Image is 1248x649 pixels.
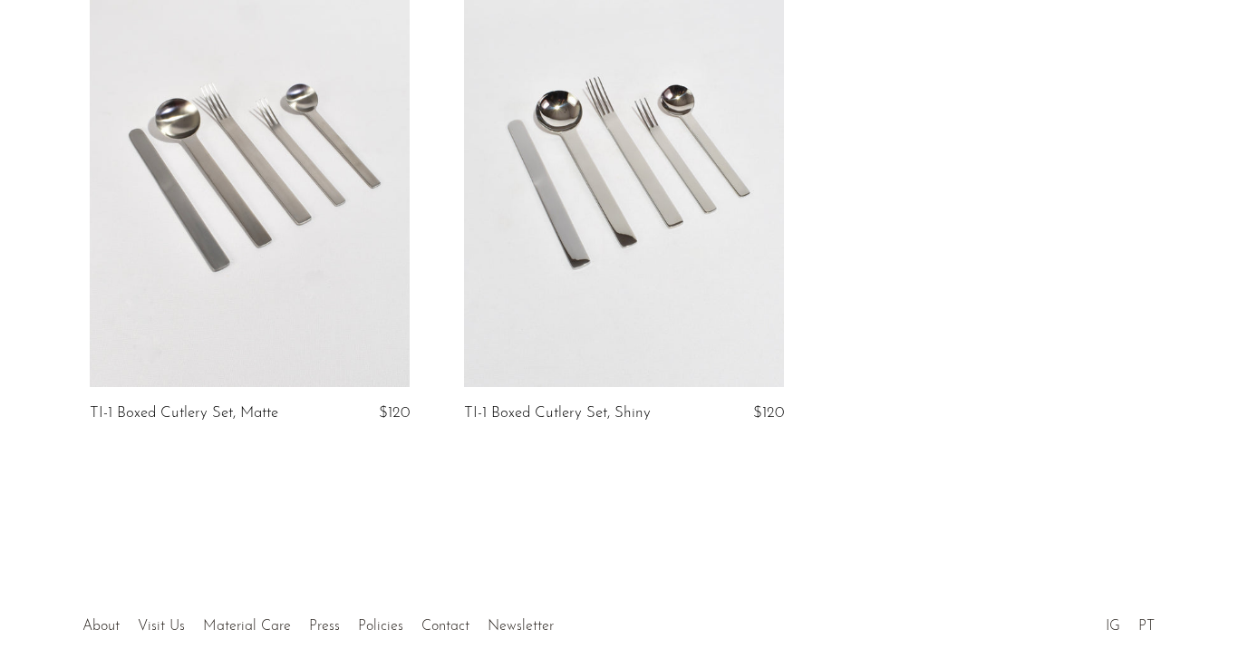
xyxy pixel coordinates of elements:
a: Press [309,619,340,634]
a: PT [1138,619,1155,634]
a: IG [1106,619,1120,634]
span: $120 [379,405,410,421]
span: $120 [753,405,784,421]
a: Contact [421,619,469,634]
a: TI-1 Boxed Cutlery Set, Matte [90,405,278,421]
a: Material Care [203,619,291,634]
a: About [82,619,120,634]
ul: Quick links [73,605,563,639]
ul: Social Medias [1097,605,1164,639]
a: Policies [358,619,403,634]
a: Visit Us [138,619,185,634]
a: TI-1 Boxed Cutlery Set, Shiny [464,405,651,421]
